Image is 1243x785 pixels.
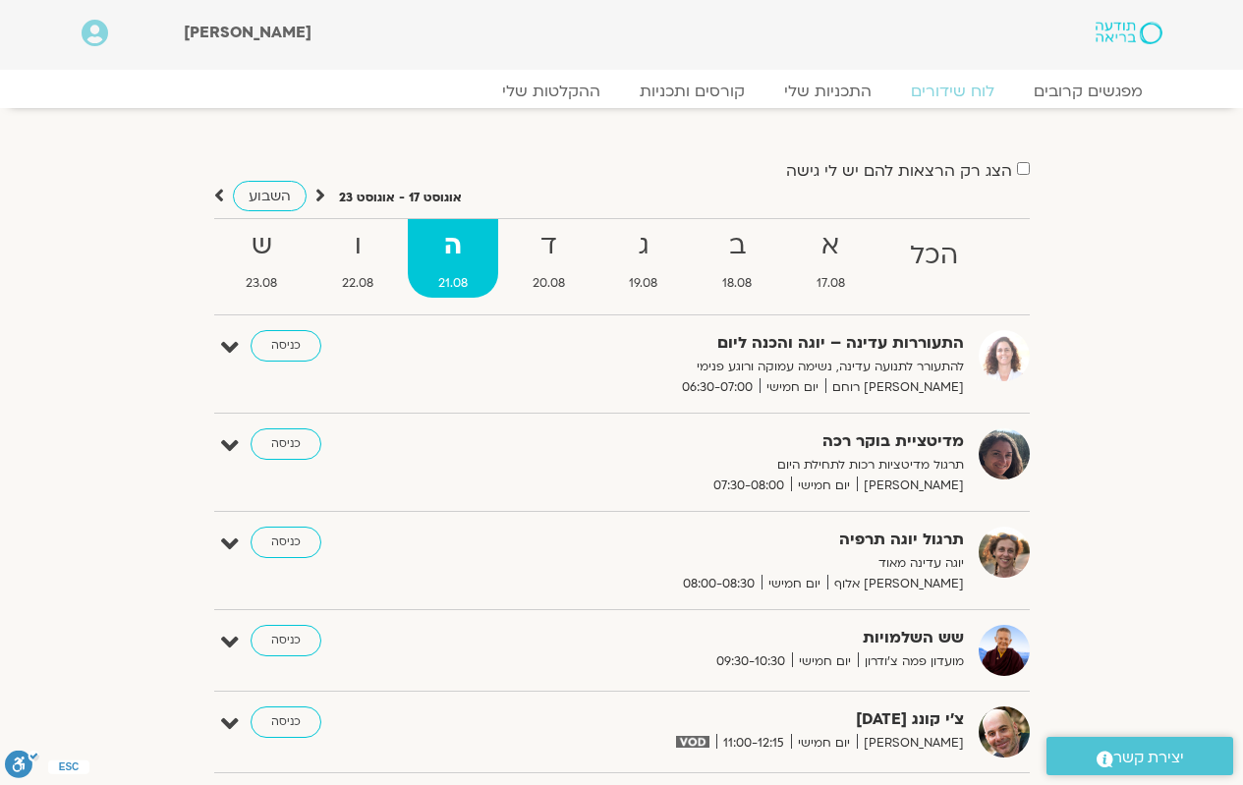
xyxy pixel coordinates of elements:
span: 21.08 [408,273,498,294]
a: כניסה [251,330,321,362]
span: 22.08 [311,273,404,294]
strong: א [786,224,876,268]
span: יום חמישי [762,574,827,594]
strong: ג [599,224,689,268]
span: השבוע [249,187,291,205]
span: 17.08 [786,273,876,294]
p: יוגה עדינה מאוד [482,553,964,574]
img: vodicon [676,736,708,748]
span: יום חמישי [760,377,825,398]
a: השבוע [233,181,307,211]
a: כניסה [251,625,321,656]
span: יום חמישי [792,651,858,672]
a: ה21.08 [408,219,498,298]
span: 06:30-07:00 [675,377,760,398]
span: יום חמישי [791,476,857,496]
a: לוח שידורים [891,82,1014,101]
a: הכל [879,219,989,298]
p: להתעורר לתנועה עדינה, נשימה עמוקה ורוגע פנימי [482,357,964,377]
span: יום חמישי [791,733,857,754]
label: הצג רק הרצאות להם יש לי גישה [786,162,1012,180]
span: 20.08 [502,273,595,294]
span: 09:30-10:30 [709,651,792,672]
a: התכניות שלי [764,82,891,101]
a: ד20.08 [502,219,595,298]
span: מועדון פמה צ'ודרון [858,651,964,672]
strong: התעוררות עדינה – יוגה והכנה ליום [482,330,964,357]
a: יצירת קשר [1046,737,1233,775]
p: אוגוסט 17 - אוגוסט 23 [339,188,462,208]
a: כניסה [251,428,321,460]
strong: צ’י קונג [DATE] [482,706,964,733]
strong: מדיטציית בוקר רכה [482,428,964,455]
p: תרגול מדיטציות רכות לתחילת היום [482,455,964,476]
strong: ו [311,224,404,268]
strong: ה [408,224,498,268]
span: [PERSON_NAME] אלוף [827,574,964,594]
span: 08:00-08:30 [676,574,762,594]
a: מפגשים קרובים [1014,82,1162,101]
a: ג19.08 [599,219,689,298]
nav: Menu [82,82,1162,101]
span: 18.08 [692,273,782,294]
strong: שש השלמויות [482,625,964,651]
a: א17.08 [786,219,876,298]
strong: ב [692,224,782,268]
span: [PERSON_NAME] רוחם [825,377,964,398]
a: ש23.08 [216,219,309,298]
a: כניסה [251,706,321,738]
span: 23.08 [216,273,309,294]
strong: תרגול יוגה תרפיה [482,527,964,553]
a: קורסים ותכניות [620,82,764,101]
span: [PERSON_NAME] [857,476,964,496]
span: [PERSON_NAME] [184,22,311,43]
span: [PERSON_NAME] [857,733,964,754]
strong: ד [502,224,595,268]
a: ההקלטות שלי [482,82,620,101]
a: כניסה [251,527,321,558]
strong: הכל [879,234,989,278]
a: ו22.08 [311,219,404,298]
span: 19.08 [599,273,689,294]
span: יצירת קשר [1113,745,1184,771]
strong: ש [216,224,309,268]
span: 07:30-08:00 [706,476,791,496]
span: 11:00-12:15 [716,733,791,754]
a: ב18.08 [692,219,782,298]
